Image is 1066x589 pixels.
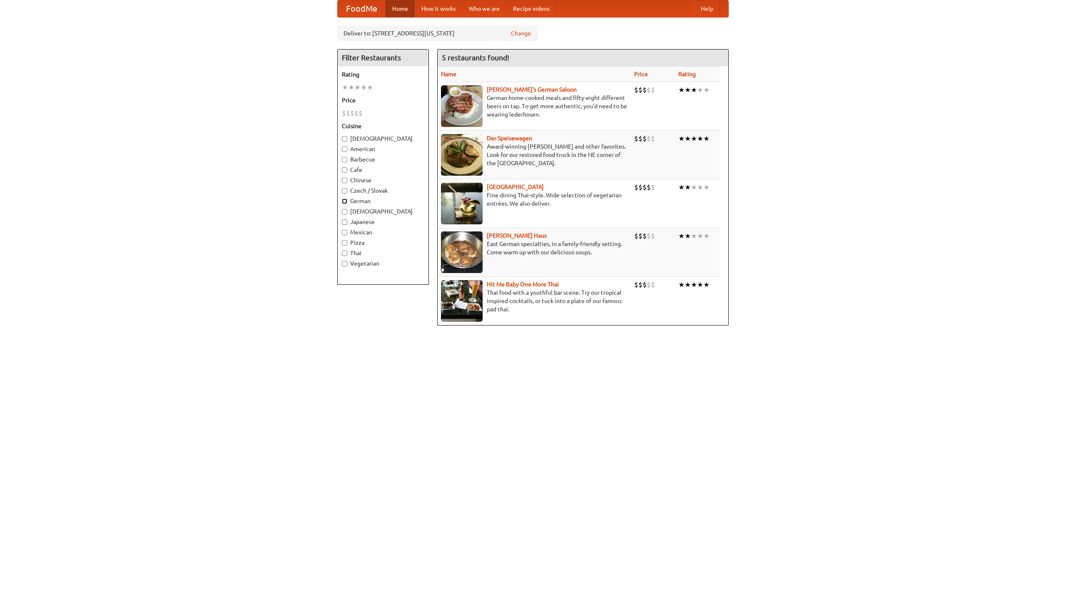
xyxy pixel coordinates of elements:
input: German [342,199,347,204]
li: ★ [697,134,703,143]
input: Czech / Slovak [342,188,347,194]
li: ★ [367,83,373,92]
li: $ [651,183,655,192]
li: $ [647,183,651,192]
input: Barbecue [342,157,347,162]
li: ★ [678,134,685,143]
img: esthers.jpg [441,85,483,127]
input: Japanese [342,219,347,225]
img: babythai.jpg [441,280,483,322]
img: speisewagen.jpg [441,134,483,176]
li: $ [651,85,655,94]
a: FoodMe [338,0,386,17]
label: [DEMOGRAPHIC_DATA] [342,134,424,143]
li: $ [638,231,643,241]
li: ★ [678,231,685,241]
li: $ [651,231,655,241]
li: $ [643,280,647,289]
li: $ [634,85,638,94]
a: Der Speisewagen [487,135,532,142]
li: $ [647,280,651,289]
li: $ [643,231,647,241]
p: East German specialties, in a family-friendly setting. Come warm up with our delicious soups. [441,240,628,256]
label: Japanese [342,218,424,226]
input: Thai [342,251,347,256]
li: $ [354,109,359,118]
a: Help [694,0,720,17]
p: Award-winning [PERSON_NAME] and other favorites. Look for our restored food truck in the NE corne... [441,142,628,167]
li: $ [638,183,643,192]
li: $ [651,134,655,143]
input: Mexican [342,230,347,235]
a: Change [511,29,531,37]
label: Pizza [342,239,424,247]
li: ★ [685,183,691,192]
li: ★ [685,280,691,289]
li: $ [647,134,651,143]
label: Mexican [342,228,424,236]
li: $ [634,134,638,143]
div: Deliver to: [STREET_ADDRESS][US_STATE] [337,26,537,41]
li: ★ [703,134,710,143]
input: Cafe [342,167,347,173]
label: American [342,145,424,153]
label: German [342,197,424,205]
li: ★ [697,85,703,94]
li: $ [651,280,655,289]
li: ★ [691,231,697,241]
li: ★ [703,85,710,94]
li: ★ [691,280,697,289]
li: $ [647,231,651,241]
li: ★ [703,231,710,241]
input: [DEMOGRAPHIC_DATA] [342,209,347,214]
a: Who we are [462,0,506,17]
li: ★ [361,83,367,92]
li: ★ [691,134,697,143]
li: $ [634,231,638,241]
label: Barbecue [342,155,424,164]
li: $ [634,280,638,289]
li: ★ [348,83,354,92]
li: ★ [697,183,703,192]
a: Name [441,71,456,77]
li: $ [643,183,647,192]
a: Home [386,0,415,17]
li: $ [638,134,643,143]
label: Thai [342,249,424,257]
li: ★ [678,280,685,289]
h5: Rating [342,70,424,79]
img: kohlhaus.jpg [441,231,483,273]
li: ★ [685,134,691,143]
li: ★ [354,83,361,92]
a: [PERSON_NAME]'s German Saloon [487,86,577,93]
li: $ [342,109,346,118]
label: Cafe [342,166,424,174]
a: [GEOGRAPHIC_DATA] [487,184,544,190]
li: $ [350,109,354,118]
p: Fine dining Thai-style. Wide selection of vegetarian entrées. We also deliver. [441,191,628,208]
h4: Filter Restaurants [338,50,428,66]
li: ★ [685,231,691,241]
li: ★ [678,85,685,94]
li: ★ [703,183,710,192]
a: Hit Me Baby One More Thai [487,281,559,288]
li: $ [346,109,350,118]
a: Price [634,71,648,77]
h5: Price [342,96,424,104]
h5: Cuisine [342,122,424,130]
li: ★ [703,280,710,289]
input: Pizza [342,240,347,246]
ng-pluralize: 5 restaurants found! [442,54,509,62]
li: ★ [685,85,691,94]
input: Vegetarian [342,261,347,266]
li: $ [638,85,643,94]
a: [PERSON_NAME] Haus [487,232,547,239]
a: Recipe videos [506,0,556,17]
li: $ [643,134,647,143]
label: Czech / Slovak [342,186,424,195]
